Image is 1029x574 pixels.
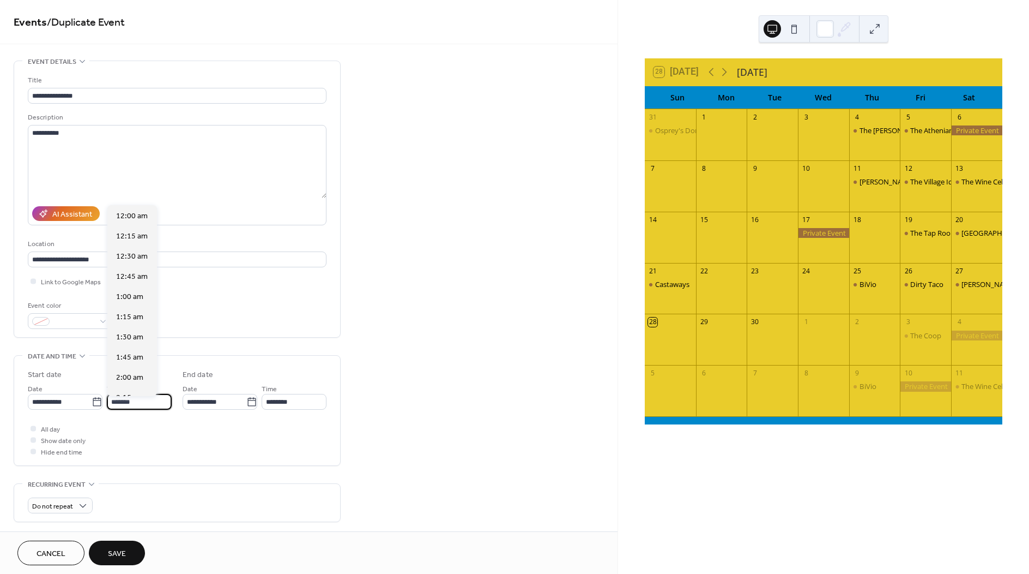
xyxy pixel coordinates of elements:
[955,318,964,327] div: 4
[116,312,143,323] span: 1:15 am
[41,447,82,458] span: Hide end time
[648,318,657,327] div: 28
[648,266,657,276] div: 21
[17,541,84,565] button: Cancel
[849,381,900,391] div: BiVio
[648,164,657,173] div: 7
[28,369,62,381] div: Start date
[859,381,876,391] div: BiVio
[859,279,876,289] div: BiVio
[802,318,811,327] div: 1
[802,215,811,224] div: 17
[852,369,862,378] div: 9
[750,164,760,173] div: 9
[699,112,709,122] div: 1
[904,369,913,378] div: 10
[116,211,148,222] span: 12:00 am
[699,266,709,276] div: 22
[116,372,143,384] span: 2:00 am
[852,318,862,327] div: 2
[183,384,197,395] span: Date
[802,266,811,276] div: 24
[859,125,928,135] div: The [PERSON_NAME]
[52,209,92,220] div: AI Assistant
[904,266,913,276] div: 26
[37,548,65,560] span: Cancel
[737,65,767,79] div: [DATE]
[848,86,896,109] div: Thu
[107,384,122,395] span: Time
[653,86,702,109] div: Sun
[799,86,848,109] div: Wed
[802,112,811,122] div: 3
[28,75,324,86] div: Title
[910,228,957,238] div: The Tap Room
[904,164,913,173] div: 12
[648,112,657,122] div: 31
[900,228,951,238] div: The Tap Room
[116,352,143,363] span: 1:45 am
[900,331,951,340] div: The Coop
[645,279,696,289] div: Castaways
[41,424,60,435] span: All day
[655,125,718,135] div: Osprey's Dominion
[648,215,657,224] div: 14
[645,125,696,135] div: Osprey's Dominion
[945,86,994,109] div: Sat
[28,112,324,123] div: Description
[28,351,76,362] span: Date and time
[955,369,964,378] div: 11
[699,164,709,173] div: 8
[900,279,951,289] div: Dirty Taco
[89,541,145,565] button: Save
[852,112,862,122] div: 4
[47,12,125,33] span: / Duplicate Event
[183,369,213,381] div: End date
[802,164,811,173] div: 10
[849,125,900,135] div: The George
[904,215,913,224] div: 19
[900,177,951,187] div: The Village Idiot
[116,251,148,262] span: 12:30 am
[41,435,86,447] span: Show date only
[699,369,709,378] div: 6
[910,177,961,187] div: The Village Idiot
[951,331,1002,340] div: Private Event
[910,331,941,340] div: The Coop
[904,112,913,122] div: 5
[951,279,1002,289] div: Teddy's Bully Bar
[28,479,86,491] span: Recurring event
[32,500,73,513] span: Do not repeat
[750,318,760,327] div: 30
[955,164,964,173] div: 13
[900,381,951,391] div: Private Event
[750,112,760,122] div: 2
[41,277,101,288] span: Link to Google Maps
[750,369,760,378] div: 7
[116,271,148,283] span: 12:45 am
[116,392,143,404] span: 2:15 am
[859,177,915,187] div: [PERSON_NAME]
[648,369,657,378] div: 5
[702,86,750,109] div: Mon
[699,215,709,224] div: 15
[28,384,43,395] span: Date
[961,177,1011,187] div: The Wine Cellar
[852,215,862,224] div: 18
[910,125,953,135] div: The Athenian
[900,125,951,135] div: The Athenian
[955,266,964,276] div: 27
[897,86,945,109] div: Fri
[28,56,76,68] span: Event details
[116,231,148,242] span: 12:15 am
[262,384,277,395] span: Time
[28,300,110,312] div: Event color
[951,381,1002,391] div: The Wine Cellar
[951,125,1002,135] div: Private Event
[849,279,900,289] div: BiVio
[699,318,709,327] div: 29
[116,291,143,303] span: 1:00 am
[955,112,964,122] div: 6
[750,266,760,276] div: 23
